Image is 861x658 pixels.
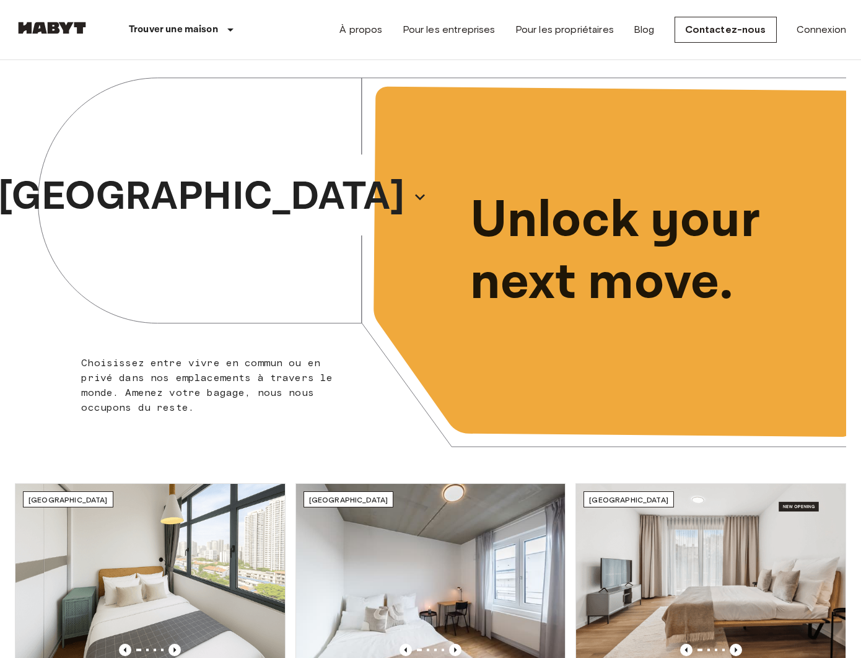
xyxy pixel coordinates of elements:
[168,644,181,656] button: Previous image
[449,644,461,656] button: Previous image
[675,17,777,43] a: Contactez-nous
[309,495,388,504] span: [GEOGRAPHIC_DATA]
[339,22,382,37] a: À propos
[730,644,742,656] button: Previous image
[15,22,89,34] img: Habyt
[403,22,496,37] a: Pour les entreprises
[28,495,108,504] span: [GEOGRAPHIC_DATA]
[634,22,655,37] a: Blog
[797,22,846,37] a: Connexion
[515,22,614,37] a: Pour les propriétaires
[470,190,826,315] p: Unlock your next move.
[81,356,356,415] p: Choisissez entre vivre en commun ou en privé dans nos emplacements à travers le monde. Amenez vot...
[119,644,131,656] button: Previous image
[400,644,412,656] button: Previous image
[680,644,693,656] button: Previous image
[129,22,218,37] p: Trouver une maison
[589,495,668,504] span: [GEOGRAPHIC_DATA]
